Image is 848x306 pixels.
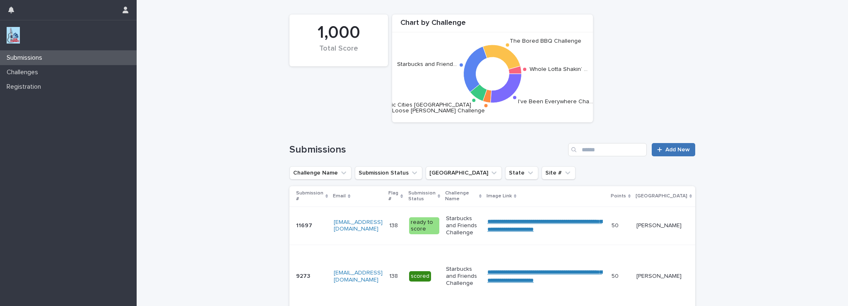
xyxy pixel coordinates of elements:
text: The Bored BBQ Challenge [510,38,581,44]
h1: Submissions [289,144,565,156]
div: 1,000 [304,22,374,43]
p: 11697 [296,221,314,229]
p: [PERSON_NAME] [636,273,691,280]
p: 138 [389,271,400,280]
p: Flag # [388,189,398,204]
a: [EMAIL_ADDRESS][DOMAIN_NAME] [334,219,383,232]
p: 9273 [296,271,312,280]
div: Total Score [304,44,374,62]
p: 50 [612,221,620,229]
p: [PERSON_NAME] [636,222,691,229]
p: Starbucks and Friends Challenge [446,215,481,236]
img: jxsLJbdS1eYBI7rVAS4p [7,27,20,44]
p: Submission Status [408,189,436,204]
p: Email [333,192,346,201]
p: Starbucks and Friends Challenge [446,266,481,287]
a: Add New [652,143,695,156]
p: Registration [3,83,48,91]
p: [GEOGRAPHIC_DATA] [636,192,687,201]
p: 138 [389,221,400,229]
p: Challenge Name [445,189,477,204]
div: scored [409,271,431,282]
text: Starbucks and Friend… [397,61,457,67]
p: Image Link [487,192,512,201]
p: Points [611,192,626,201]
p: Submission # [296,189,323,204]
text: Music Cities [GEOGRAPHIC_DATA] [381,102,471,107]
text: Loose [PERSON_NAME] Challenge [392,108,485,114]
button: Site # [542,166,576,180]
p: Challenges [3,68,45,76]
button: State [505,166,538,180]
span: Add New [665,147,690,153]
text: I've Been Everywhere Cha… [518,98,593,104]
button: Challenge Name [289,166,352,180]
text: Whole Lotta Shakin’ … [530,66,588,72]
button: Closest City [426,166,502,180]
p: 50 [612,271,620,280]
div: Chart by Challenge [392,19,593,32]
button: Submission Status [355,166,422,180]
input: Search [568,143,647,156]
div: ready to score [409,217,439,235]
a: [EMAIL_ADDRESS][DOMAIN_NAME] [334,270,383,283]
p: Submissions [3,54,49,62]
